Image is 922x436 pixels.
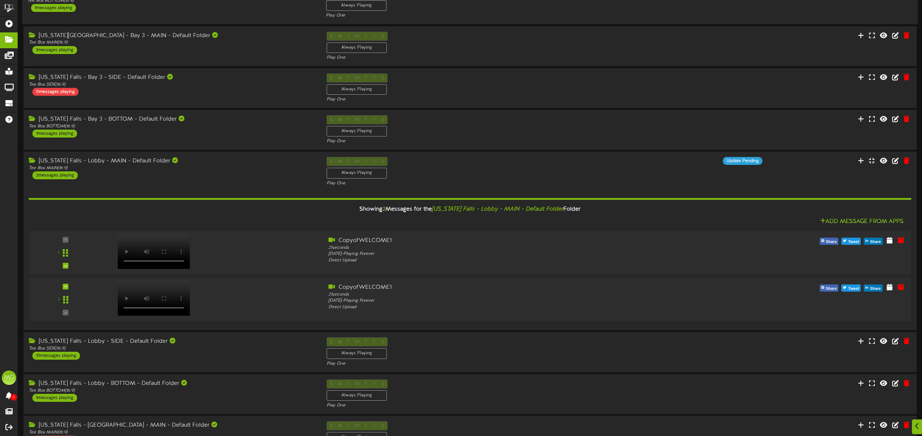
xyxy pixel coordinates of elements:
div: Always Playing [327,126,387,136]
div: Always Playing [327,42,387,53]
div: Update Pending [723,157,762,165]
span: Tweet [847,285,860,293]
div: Always Playing [327,168,387,178]
div: Always Playing [327,348,387,359]
div: 1 messages playing [31,4,76,12]
div: 0 messages playing [32,88,79,96]
div: Play One [327,361,614,367]
div: Always Playing [327,390,387,401]
div: 21 seconds [328,245,685,251]
div: Play One [327,138,614,144]
div: [US_STATE] Falls - Lobby - BOTTOM - Default Folder [29,379,316,388]
button: Share [820,238,839,245]
span: Share [824,285,838,293]
div: 1 messages playing [32,394,77,402]
div: [DATE] - Playing Forever [328,298,685,304]
div: [US_STATE][GEOGRAPHIC_DATA] - Bay 3 - MAIN - Default Folder [29,32,316,40]
div: [US_STATE] Falls - Lobby - SIDE - Default Folder [29,337,316,346]
span: 2 [382,206,385,212]
button: Share [864,238,883,245]
div: Play One [327,96,614,103]
button: Share [864,284,883,292]
div: MO [2,370,16,385]
div: [DATE] - Playing Forever [328,251,685,257]
button: Tweet [841,284,861,292]
div: Play One [327,180,614,186]
button: Tweet [841,238,861,245]
div: Tee Box BOTTOM ( 16:9 ) [29,123,316,130]
span: Share [868,238,882,246]
div: Play One [327,55,614,61]
div: Direct Upload [328,257,685,264]
div: Tee Box SIDE ( 16:9 ) [29,346,316,352]
div: Tee Box SIDE ( 16:9 ) [29,82,316,88]
div: 2 messages playing [32,171,78,179]
div: [US_STATE] Falls - Bay 3 - BOTTOM - Default Folder [29,115,316,123]
span: Tweet [847,238,860,246]
div: 1 messages playing [32,46,77,54]
div: [US_STATE] Falls - Bay 3 - SIDE - Default Folder [29,73,316,82]
div: Direct Upload [328,304,685,310]
div: CopyofWELCOME1 [328,283,685,292]
div: 21 seconds [328,292,685,298]
div: Play One [327,403,614,409]
div: 1 messages playing [32,130,77,138]
div: [US_STATE] Falls - [GEOGRAPHIC_DATA] - MAIN - Default Folder [29,421,316,430]
button: Add Message From Apps [818,217,906,226]
div: CopyofWELCOME1 [328,237,685,245]
div: Always Playing [327,84,387,95]
div: Play One [326,13,614,19]
span: 0 [10,394,17,401]
div: Tee Box MAIN ( 16:9 ) [29,165,316,171]
div: [US_STATE] Falls - Lobby - MAIN - Default Folder [29,157,316,165]
div: Tee Box MAIN ( 16:9 ) [29,430,316,436]
div: Showing Messages for the Folder [23,202,917,217]
div: Tee Box MAIN ( 16:9 ) [29,40,316,46]
span: Share [868,285,882,293]
span: Share [824,238,838,246]
div: 10 messages playing [32,352,80,360]
div: Always Playing [326,0,386,11]
i: [US_STATE] Falls - Lobby - MAIN - Default Folder [432,206,563,212]
button: Share [820,284,839,292]
div: Tee Box BOTTOM ( 16:9 ) [29,388,316,394]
